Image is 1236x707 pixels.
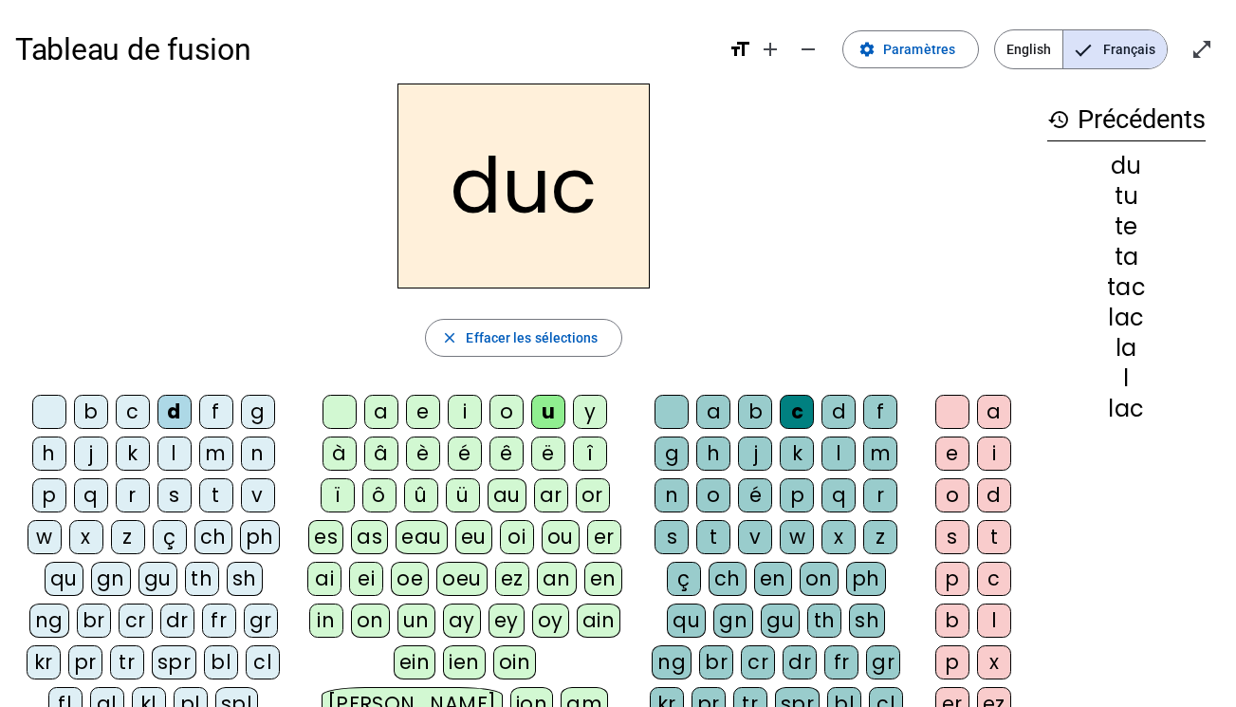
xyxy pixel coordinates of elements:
div: spr [152,645,197,679]
div: w [780,520,814,554]
div: ï [321,478,355,512]
div: s [935,520,969,554]
div: n [655,478,689,512]
div: gn [713,604,753,638]
div: o [935,478,969,512]
div: i [977,437,1011,471]
div: l [821,437,856,471]
div: th [185,562,219,596]
div: e [935,437,969,471]
button: Paramètres [842,30,979,68]
div: tr [110,645,144,679]
button: Entrer en plein écran [1183,30,1221,68]
div: ê [489,437,524,471]
div: o [696,478,730,512]
div: é [738,478,772,512]
div: q [821,478,856,512]
div: ç [667,562,701,596]
div: è [406,437,440,471]
div: z [111,520,145,554]
div: c [780,395,814,429]
span: Français [1063,30,1167,68]
div: h [696,437,730,471]
span: Effacer les sélections [466,326,598,349]
div: p [780,478,814,512]
div: l [977,604,1011,638]
div: k [780,437,814,471]
mat-icon: history [1047,108,1070,131]
div: p [935,562,969,596]
div: c [977,562,1011,596]
div: s [655,520,689,554]
div: ô [362,478,397,512]
div: m [863,437,897,471]
div: a [696,395,730,429]
div: b [74,395,108,429]
mat-button-toggle-group: Language selection [994,29,1168,69]
div: cr [119,604,153,638]
mat-icon: open_in_full [1190,38,1213,61]
div: oe [391,562,429,596]
div: gr [866,645,900,679]
div: û [404,478,438,512]
div: au [488,478,526,512]
div: sh [227,562,263,596]
div: er [587,520,621,554]
div: fr [824,645,858,679]
div: e [406,395,440,429]
div: br [699,645,733,679]
div: ta [1047,246,1206,269]
div: x [69,520,103,554]
div: ph [846,562,886,596]
div: ey [489,604,525,638]
span: English [995,30,1062,68]
div: gu [138,562,177,596]
div: oy [532,604,569,638]
div: br [77,604,111,638]
div: oin [493,645,537,679]
div: d [821,395,856,429]
div: as [351,520,388,554]
div: c [116,395,150,429]
button: Diminuer la taille de la police [789,30,827,68]
div: à [323,437,357,471]
div: d [157,395,192,429]
div: ch [709,562,747,596]
div: l [157,437,192,471]
div: du [1047,155,1206,177]
div: f [199,395,233,429]
div: gr [244,604,278,638]
div: ou [542,520,580,554]
div: on [351,604,390,638]
div: gu [761,604,800,638]
div: i [448,395,482,429]
div: es [308,520,343,554]
button: Effacer les sélections [425,319,621,357]
div: o [489,395,524,429]
div: in [309,604,343,638]
div: on [800,562,839,596]
h3: Précédents [1047,99,1206,141]
mat-icon: remove [797,38,820,61]
div: dr [160,604,194,638]
div: an [537,562,577,596]
mat-icon: close [441,329,458,346]
div: en [754,562,792,596]
div: tu [1047,185,1206,208]
div: â [364,437,398,471]
div: la [1047,337,1206,360]
div: dr [783,645,817,679]
div: é [448,437,482,471]
div: ez [495,562,529,596]
div: eau [396,520,448,554]
div: m [199,437,233,471]
div: te [1047,215,1206,238]
div: qu [667,604,706,638]
div: lac [1047,307,1206,329]
div: tac [1047,276,1206,299]
div: p [935,645,969,679]
div: sh [849,604,885,638]
div: r [863,478,897,512]
div: w [28,520,62,554]
div: ei [349,562,383,596]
